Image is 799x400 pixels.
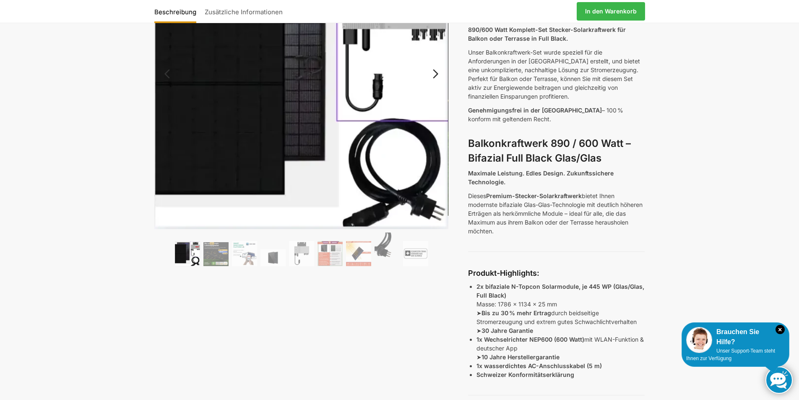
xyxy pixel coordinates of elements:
[200,1,287,21] a: Zusätzliche Informationen
[481,353,560,361] strong: 10 Jahre Herstellergarantie
[468,170,614,186] strong: Maximale Leistung. Edles Design. Zukunftssichere Technologie.
[476,336,584,343] strong: 1x Wechselrichter NEP600 (600 Watt)
[776,325,785,334] i: Schließen
[232,241,257,266] img: Balkonkraftwerk 890/600 Watt bificial Glas/Glas – Bild 3
[686,327,712,353] img: Customer service
[175,241,200,266] img: Bificiales Hochleistungsmodul
[203,242,229,266] img: Balkonkraftwerk 890/600 Watt bificial Glas/Glas – Bild 2
[476,371,574,378] strong: Schweizer Konformitätserklärung
[260,249,286,266] img: Maysun
[468,107,623,123] span: – 100 % konform mit geltendem Recht.
[468,269,539,277] strong: Produkt-Highlights:
[481,327,533,334] strong: 30 Jahre Garantie
[476,335,645,361] p: mit WLAN-Funktion & deutscher App ➤
[476,362,602,369] strong: 1x wasserdichtes AC-Anschlusskabel (5 m)
[468,26,626,42] strong: 890/600 Watt Komplett-Set Stecker-Solarkraftwerk für Balkon oder Terrasse in Full Black.
[468,107,602,114] span: Genehmigungsfrei in der [GEOGRAPHIC_DATA]
[375,233,400,266] img: Anschlusskabel-3meter_schweizer-stecker
[289,241,314,266] img: Balkonkraftwerk 890/600 Watt bificial Glas/Glas – Bild 5
[686,348,775,361] span: Unser Support-Team steht Ihnen zur Verfügung
[318,241,343,266] img: Bificial im Vergleich zu billig Modulen
[476,283,644,299] strong: 2x bifaziale N-Topcon Solarmodule, je 445 WP (Glas/Glas, Full Black)
[468,48,645,101] p: Unser Balkonkraftwerk-Set wurde speziell für die Anforderungen in der [GEOGRAPHIC_DATA] erstellt,...
[686,327,785,347] div: Brauchen Sie Hilfe?
[481,309,551,316] strong: Bis zu 30 % mehr Ertrag
[403,241,428,266] img: Balkonkraftwerk 890/600 Watt bificial Glas/Glas – Bild 9
[346,241,371,266] img: Bificial 30 % mehr Leistung
[468,137,631,164] strong: Balkonkraftwerk 890 / 600 Watt – Bifazial Full Black Glas/Glas
[577,2,645,21] a: In den Warenkorb
[154,1,200,21] a: Beschreibung
[468,191,645,235] p: Dieses bietet Ihnen modernste bifaziale Glas-Glas-Technologie mit deutlich höheren Erträgen als h...
[476,282,645,335] p: Masse: 1786 x 1134 x 25 mm ➤ durch beidseitige Stromerzeugung und extrem gutes Schwachlichtverhal...
[486,192,582,199] strong: Premium-Stecker-Solarkraftwerk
